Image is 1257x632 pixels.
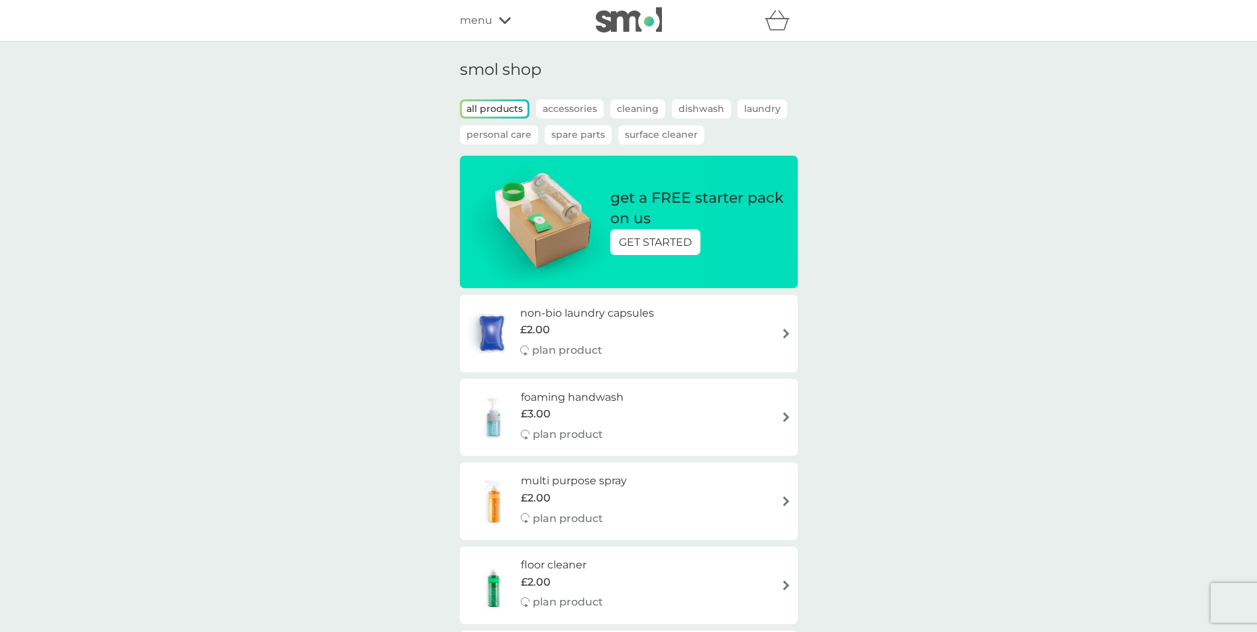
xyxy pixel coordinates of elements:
[781,580,791,590] img: arrow right
[596,7,662,32] img: smol
[466,310,517,356] img: non-bio laundry capsules
[533,594,603,611] p: plan product
[619,234,692,251] p: GET STARTED
[460,12,492,29] span: menu
[521,472,627,490] h6: multi purpose spray
[460,60,798,79] h1: smol shop
[672,99,731,119] button: Dishwash
[521,574,551,591] span: £2.00
[738,99,787,119] button: Laundry
[520,305,654,322] h6: non-bio laundry capsules
[610,99,665,119] button: Cleaning
[521,490,551,507] span: £2.00
[533,426,603,443] p: plan product
[466,562,521,609] img: floor cleaner
[610,188,785,229] p: get a FREE starter pack on us
[536,99,604,119] button: Accessories
[460,125,538,144] button: Personal Care
[532,342,602,359] p: plan product
[618,125,704,144] button: Surface Cleaner
[466,478,521,525] img: multi purpose spray
[521,556,603,574] h6: floor cleaner
[545,125,612,144] button: Spare Parts
[781,329,791,339] img: arrow right
[521,405,551,423] span: £3.00
[765,7,798,34] div: basket
[781,412,791,422] img: arrow right
[520,321,550,339] span: £2.00
[521,389,624,406] h6: foaming handwash
[533,510,603,527] p: plan product
[462,101,527,117] button: all products
[781,496,791,506] img: arrow right
[466,394,521,441] img: foaming handwash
